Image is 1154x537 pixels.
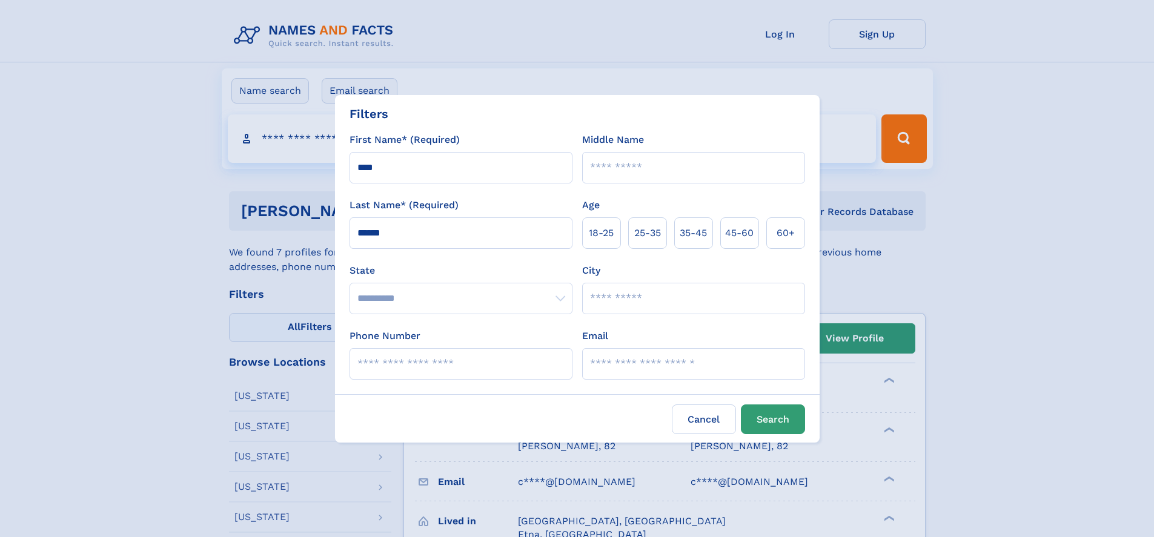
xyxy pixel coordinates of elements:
[777,226,795,240] span: 60+
[680,226,707,240] span: 35‑45
[582,133,644,147] label: Middle Name
[350,263,572,278] label: State
[634,226,661,240] span: 25‑35
[741,404,805,434] button: Search
[350,329,420,343] label: Phone Number
[582,198,600,212] label: Age
[725,226,754,240] span: 45‑60
[589,226,614,240] span: 18‑25
[350,133,460,147] label: First Name* (Required)
[350,105,388,123] div: Filters
[672,404,736,434] label: Cancel
[582,263,600,278] label: City
[582,329,608,343] label: Email
[350,198,459,212] label: Last Name* (Required)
